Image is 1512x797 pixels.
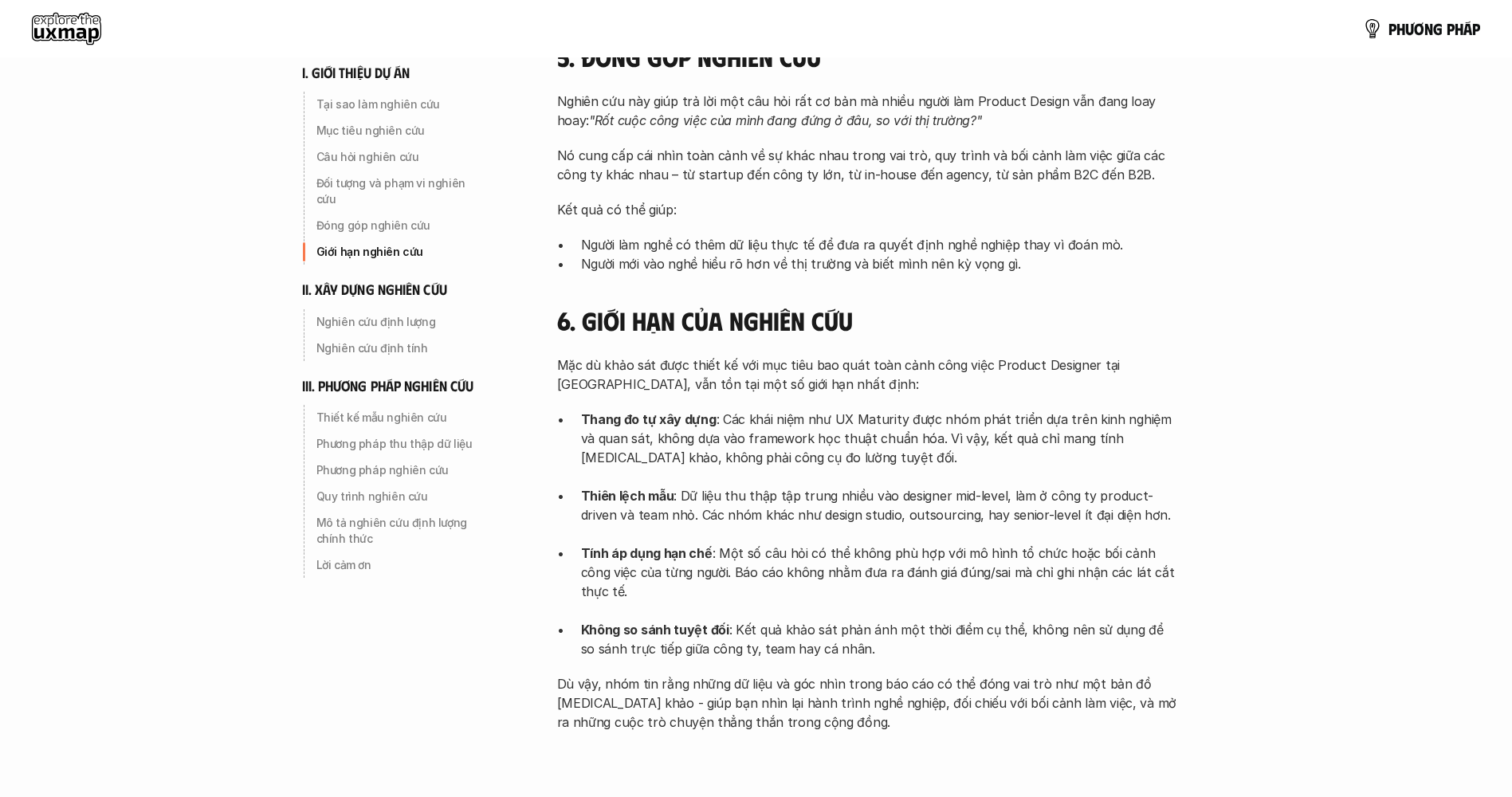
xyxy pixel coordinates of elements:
p: Dù vậy, nhóm tin rằng những dữ liệu và góc nhìn trong báo cáo có thể đóng vai trò như một bản đồ ... [557,674,1179,732]
p: Giới hạn nghiên cứu [316,244,487,260]
strong: Thiên lệch mẫu [581,488,674,504]
span: ư [1405,20,1414,37]
h4: 6. Giới hạn của nghiên cứu [557,305,1179,336]
p: Tại sao làm nghiên cứu [316,96,487,112]
p: Phương pháp nghiên cứu [316,462,487,478]
a: Mô tả nghiên cứu định lượng chính thức [302,510,493,552]
p: Câu hỏi nghiên cứu [316,149,487,165]
span: ơ [1414,20,1424,37]
a: Nghiên cứu định lượng [302,309,493,335]
a: Lời cảm ơn [302,552,493,578]
a: Câu hỏi nghiên cứu [302,144,493,170]
p: Nghiên cứu này giúp trả lời một câu hỏi rất cơ bản mà nhiều người làm Product Design vẫn đang loa... [557,92,1179,130]
p: Phương pháp thu thập dữ liệu [316,436,487,452]
a: Đóng góp nghiên cứu [302,213,493,238]
span: n [1424,20,1433,37]
p: Quy trình nghiên cứu [316,489,487,505]
em: "Rốt cuộc công việc của mình đang đứng ở đâu, so với thị trường?" [589,112,982,128]
a: Phương pháp nghiên cứu [302,457,493,483]
p: Mục tiêu nghiên cứu [316,123,487,139]
a: Thiết kế mẫu nghiên cứu [302,405,493,430]
p: Kết quả có thể giúp: [557,200,1179,219]
p: : Một số câu hỏi có thể không phù hợp với mô hình tổ chức hoặc bối cảnh công việc của từng người.... [581,544,1179,620]
a: Mục tiêu nghiên cứu [302,118,493,143]
span: p [1472,20,1480,37]
p: Mặc dù khảo sát được thiết kế với mục tiêu bao quát toàn cảnh công việc Product Designer tại [GEO... [557,355,1179,394]
a: phươngpháp [1363,13,1480,45]
p: Nó cung cấp cái nhìn toàn cảnh về sự khác nhau trong vai trò, quy trình và bối cảnh làm việc giữa... [557,146,1179,184]
strong: Không so sánh tuyệt đối [581,622,729,638]
a: Quy trình nghiên cứu [302,484,493,509]
p: Nghiên cứu định lượng [316,314,487,330]
p: Đóng góp nghiên cứu [316,218,487,234]
strong: Tính áp dụng hạn chế [581,545,713,561]
p: Người mới vào nghề hiểu rõ hơn về thị trường và biết mình nên kỳ vọng gì. [581,254,1179,273]
span: g [1433,20,1443,37]
p: : Các khái niệm như UX Maturity được nhóm phát triển dựa trên kinh nghiệm và quan sát, không dựa ... [581,410,1179,486]
a: Đối tượng và phạm vi nghiên cứu [302,171,493,212]
p: Thiết kế mẫu nghiên cứu [316,410,487,426]
p: Lời cảm ơn [316,557,487,573]
h6: ii. xây dựng nghiên cứu [302,281,447,299]
p: Mô tả nghiên cứu định lượng chính thức [316,515,487,547]
p: Đối tượng và phạm vi nghiên cứu [316,175,487,207]
p: Người làm nghề có thêm dữ liệu thực tế để đưa ra quyết định nghề nghiệp thay vì đoán mò. [581,235,1179,254]
strong: Thang đo tự xây dựng [581,411,717,427]
span: p [1447,20,1455,37]
span: h [1455,20,1463,37]
a: Tại sao làm nghiên cứu [302,92,493,117]
span: p [1388,20,1396,37]
h6: i. giới thiệu dự án [302,64,410,82]
a: Nghiên cứu định tính [302,336,493,361]
h6: iii. phương pháp nghiên cứu [302,377,474,395]
a: Giới hạn nghiên cứu [302,239,493,265]
span: h [1396,20,1405,37]
p: : Kết quả khảo sát phản ánh một thời điểm cụ thể, không nên sử dụng để so sánh trực tiếp giữa côn... [581,620,1179,658]
span: á [1463,20,1472,37]
p: Nghiên cứu định tính [316,340,487,356]
p: : Dữ liệu thu thập tập trung nhiều vào designer mid-level, làm ở công ty product-driven và team n... [581,486,1179,544]
a: Phương pháp thu thập dữ liệu [302,431,493,457]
